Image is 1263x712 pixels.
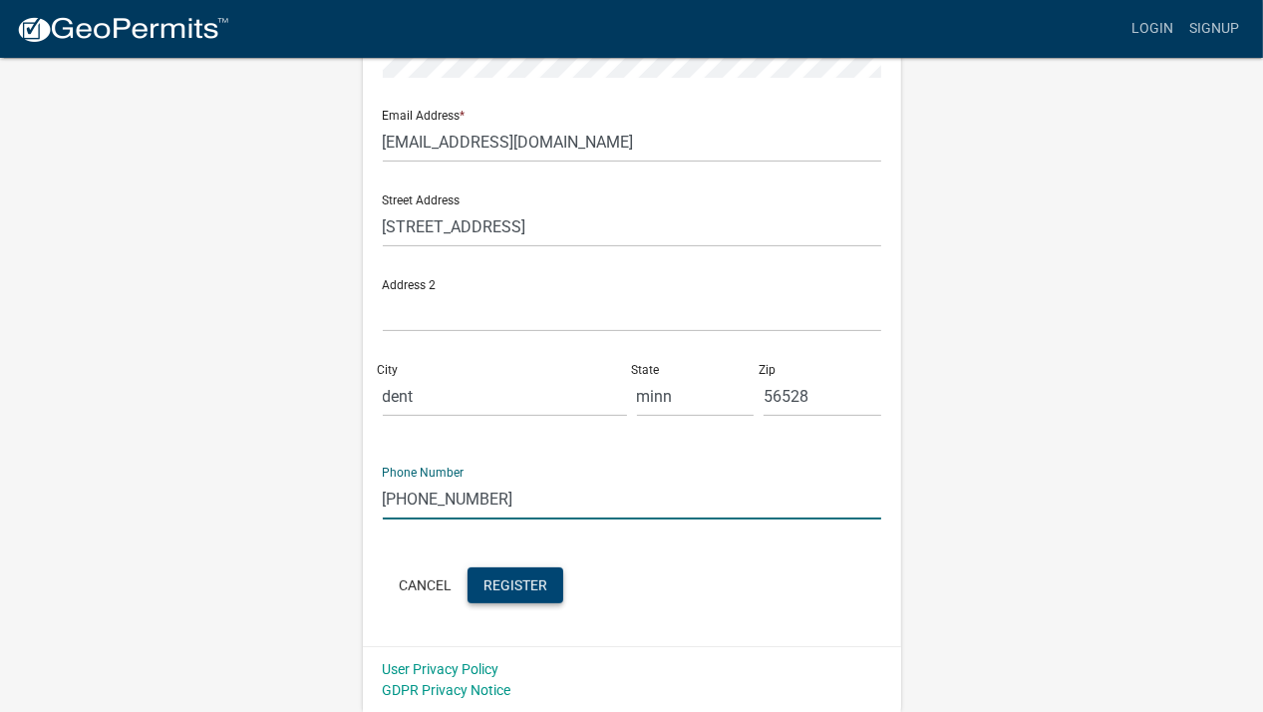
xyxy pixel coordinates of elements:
a: Login [1123,10,1181,48]
button: Cancel [383,567,468,603]
button: Register [468,567,563,603]
a: Signup [1181,10,1247,48]
a: GDPR Privacy Notice [383,682,511,698]
a: User Privacy Policy [383,661,499,677]
span: Register [483,576,547,592]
